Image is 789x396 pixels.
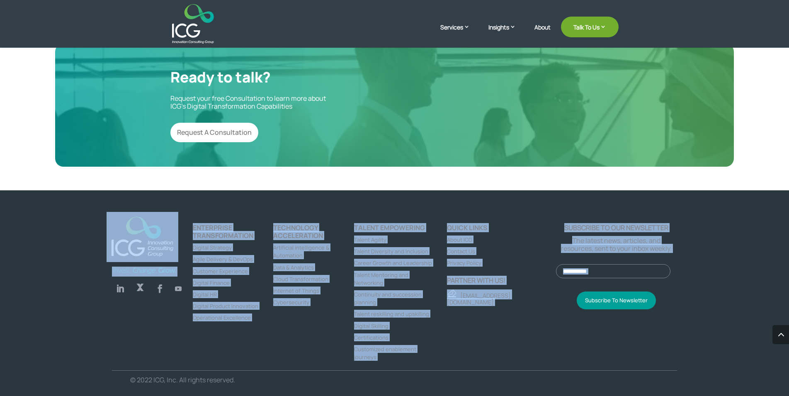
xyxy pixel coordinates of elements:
[354,248,428,255] a: Talent Diversity and Inclusion
[440,23,478,44] a: Services
[193,314,251,321] a: Operational Excellence
[193,267,248,275] a: Customer Experience
[447,291,511,306] a: [EMAIL_ADDRESS][DOMAIN_NAME]
[273,299,309,306] a: Cybersecurity
[172,282,185,295] a: Follow on Youtube
[447,248,475,255] a: Contact Us
[354,271,408,287] a: Talent Mentoring and Networking
[193,255,253,263] a: Agile Delivery & DevOps
[170,123,258,142] a: Request A Consultation
[273,244,329,259] a: Artificial intelligence & Automation
[447,289,456,298] img: email - ICG
[273,264,314,271] a: Data & Analytics
[130,376,380,384] p: © 2022 ICG, Inc. All rights reserved.
[585,296,648,304] span: Subscribe To Newsletter
[193,291,217,298] a: Digital HR
[273,275,328,283] a: Cloud Transformation
[577,292,656,309] button: Subscribe To Newsletter
[556,237,677,253] p: The latest news, articles, and resources, sent to your inbox weekly.
[354,334,388,341] a: Certifications
[748,356,789,396] iframe: Chat Widget
[273,287,319,294] a: Internet of Things
[354,322,388,330] a: Digital Skilling
[561,17,619,37] a: Talk To Us
[447,236,472,243] a: About ICG
[112,280,129,297] a: Follow on LinkedIn
[354,291,422,306] a: Continuity and succession planning
[107,212,178,260] img: ICG-new logo (1)
[172,4,214,44] img: ICG
[193,224,274,243] h4: ENTERPRISE TRANSFORMATION
[447,277,556,284] p: Partner with us!
[534,24,551,44] a: About
[354,259,432,267] a: Career Growth and Leadership
[488,23,524,44] a: Insights
[132,280,148,297] a: Follow on X
[170,95,382,110] p: Request your free Consultation to learn more about ICG’s Digital Transformation Capabilities
[193,279,230,287] a: Digital Finance
[354,236,386,243] a: Talent Agility
[193,302,258,310] a: Digital Product Innovation
[112,267,177,275] img: Invest-Change-Grow-Green
[556,224,677,232] p: Subscribe to our newsletter
[107,212,178,262] a: logo_footer
[170,68,382,90] h2: Ready to talk?
[273,224,354,243] h4: TECHNOLOGY ACCELERATION
[447,259,481,267] a: Privacy Policy
[193,244,232,251] a: Digital Strategy
[354,224,435,236] h4: Talent Empowering
[152,280,168,297] a: Follow on Facebook
[354,310,429,318] a: Talent reskilling and upskilling
[447,224,556,236] h4: Quick links
[354,345,416,361] a: Customized enablement journeys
